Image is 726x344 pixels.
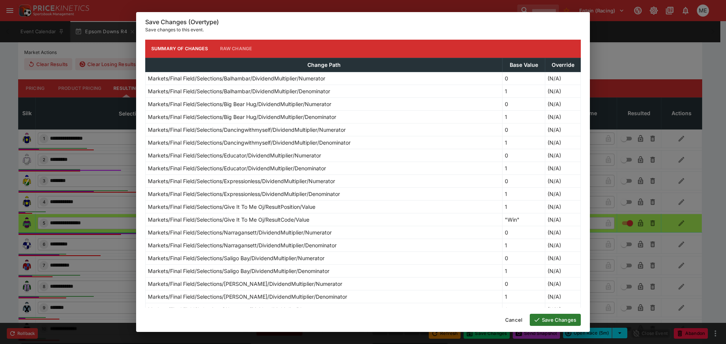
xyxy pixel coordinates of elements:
[148,151,321,159] p: Markets/Final Field/Selections/Educator/DividendMultiplier/Numerator
[148,305,324,313] p: Markets/Final Field/Selections/Westerton/DividendMultiplier/Numerator
[545,200,581,213] td: (N/A)
[545,72,581,85] td: (N/A)
[503,174,545,187] td: 0
[545,239,581,251] td: (N/A)
[148,241,337,249] p: Markets/Final Field/Selections/Narragansett/DividendMultiplier/Denominator
[503,277,545,290] td: 0
[503,200,545,213] td: 1
[503,239,545,251] td: 1
[545,58,581,72] th: Override
[145,26,581,34] p: Save changes to this event.
[545,136,581,149] td: (N/A)
[148,228,332,236] p: Markets/Final Field/Selections/Narragansett/DividendMultiplier/Numerator
[503,136,545,149] td: 1
[501,314,527,326] button: Cancel
[545,251,581,264] td: (N/A)
[145,40,214,58] button: Summary of Changes
[503,110,545,123] td: 1
[503,290,545,303] td: 1
[545,123,581,136] td: (N/A)
[503,213,545,226] td: "Win"
[148,254,324,262] p: Markets/Final Field/Selections/Saligo Bay/DividendMultiplier/Numerator
[503,149,545,162] td: 0
[545,85,581,97] td: (N/A)
[545,162,581,174] td: (N/A)
[148,203,315,211] p: Markets/Final Field/Selections/Give It To Me Oj/ResultPosition/Value
[148,293,347,301] p: Markets/Final Field/Selections/[PERSON_NAME]/DividendMultiplier/Denominator
[503,162,545,174] td: 1
[503,58,545,72] th: Base Value
[148,190,340,198] p: Markets/Final Field/Selections/Expressionless/DividendMultiplier/Denominator
[503,85,545,97] td: 1
[148,126,346,134] p: Markets/Final Field/Selections/Dancingwithmyself/DividendMultiplier/Numerator
[545,290,581,303] td: (N/A)
[148,216,309,224] p: Markets/Final Field/Selections/Give It To Me Oj/ResultCode/Value
[545,187,581,200] td: (N/A)
[545,97,581,110] td: (N/A)
[503,251,545,264] td: 0
[545,277,581,290] td: (N/A)
[545,174,581,187] td: (N/A)
[545,213,581,226] td: (N/A)
[148,280,342,288] p: Markets/Final Field/Selections/[PERSON_NAME]/DividendMultiplier/Numerator
[503,264,545,277] td: 1
[530,314,581,326] button: Save Changes
[145,18,581,26] h6: Save Changes (Overtype)
[503,303,545,316] td: 0
[148,139,351,147] p: Markets/Final Field/Selections/Dancingwithmyself/DividendMultiplier/Denominator
[148,87,330,95] p: Markets/Final Field/Selections/Balhambar/DividendMultiplier/Denominator
[214,40,258,58] button: Raw Change
[503,97,545,110] td: 0
[148,267,329,275] p: Markets/Final Field/Selections/Saligo Bay/DividendMultiplier/Denominator
[148,113,336,121] p: Markets/Final Field/Selections/Big Bear Hug/DividendMultiplier/Denominator
[545,226,581,239] td: (N/A)
[148,177,335,185] p: Markets/Final Field/Selections/Expressionless/DividendMultiplier/Numerator
[545,149,581,162] td: (N/A)
[503,123,545,136] td: 0
[545,110,581,123] td: (N/A)
[503,187,545,200] td: 1
[545,264,581,277] td: (N/A)
[146,58,503,72] th: Change Path
[503,72,545,85] td: 0
[148,100,331,108] p: Markets/Final Field/Selections/Big Bear Hug/DividendMultiplier/Numerator
[148,164,326,172] p: Markets/Final Field/Selections/Educator/DividendMultiplier/Denominator
[148,74,325,82] p: Markets/Final Field/Selections/Balhambar/DividendMultiplier/Numerator
[545,303,581,316] td: (N/A)
[503,226,545,239] td: 0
